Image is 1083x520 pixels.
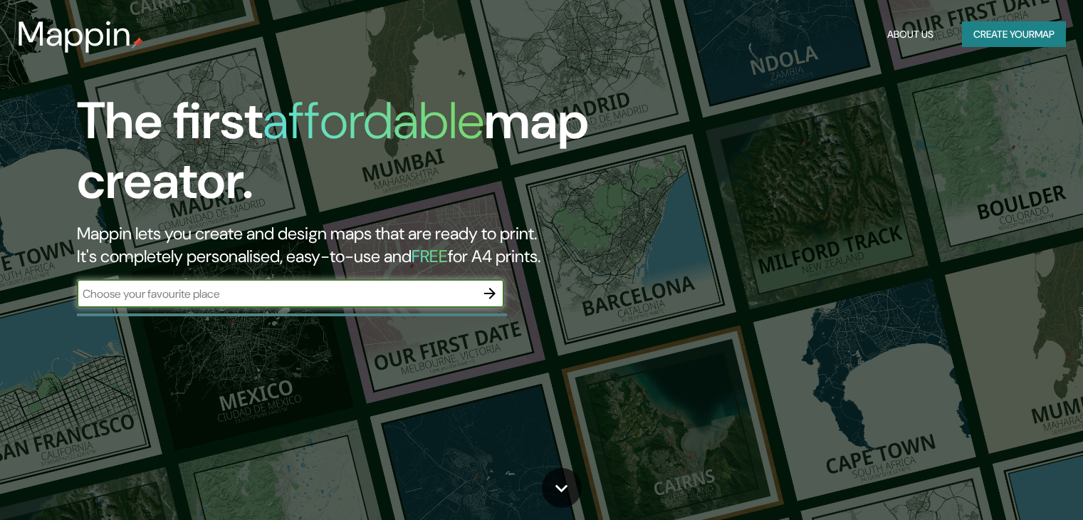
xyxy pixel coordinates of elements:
button: About Us [881,21,939,48]
button: Create yourmap [962,21,1066,48]
img: mappin-pin [132,37,143,48]
h2: Mappin lets you create and design maps that are ready to print. It's completely personalised, eas... [77,222,619,268]
h1: affordable [263,88,484,154]
h1: The first map creator. [77,91,619,222]
input: Choose your favourite place [77,286,476,302]
h3: Mappin [17,14,132,54]
h5: FREE [412,245,448,267]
